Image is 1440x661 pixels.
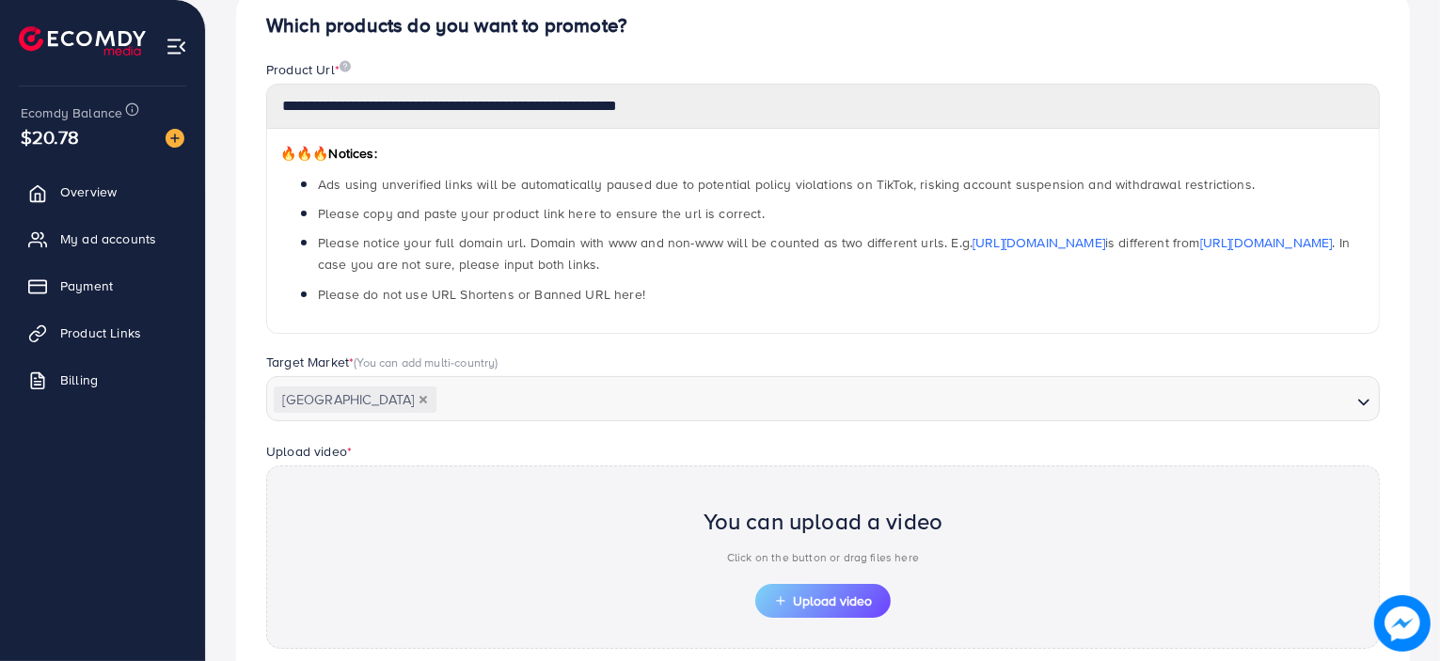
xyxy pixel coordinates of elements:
[318,204,765,223] span: Please copy and paste your product link here to ensure the url is correct.
[60,182,117,201] span: Overview
[266,376,1380,421] div: Search for option
[1374,595,1431,652] img: image
[14,314,191,352] a: Product Links
[266,14,1380,38] h4: Which products do you want to promote?
[280,144,377,163] span: Notices:
[419,395,428,404] button: Deselect Pakistan
[21,103,122,122] span: Ecomdy Balance
[1200,233,1333,252] a: [URL][DOMAIN_NAME]
[774,594,872,607] span: Upload video
[266,60,351,79] label: Product Url
[14,173,191,211] a: Overview
[166,129,184,148] img: image
[21,123,79,150] span: $20.78
[318,175,1255,194] span: Ads using unverified links will be automatically paused due to potential policy violations on Tik...
[354,354,498,370] span: (You can add multi-country)
[973,233,1105,252] a: [URL][DOMAIN_NAME]
[166,36,187,57] img: menu
[60,323,141,342] span: Product Links
[755,584,891,618] button: Upload video
[318,233,1350,274] span: Please notice your full domain url. Domain with www and non-www will be counted as two different ...
[438,386,1350,415] input: Search for option
[60,229,156,248] span: My ad accounts
[14,220,191,258] a: My ad accounts
[704,546,943,569] p: Click on the button or drag files here
[60,370,98,389] span: Billing
[704,508,943,535] h2: You can upload a video
[14,361,191,399] a: Billing
[266,353,498,371] label: Target Market
[14,267,191,305] a: Payment
[280,144,328,163] span: 🔥🔥🔥
[274,386,436,413] span: [GEOGRAPHIC_DATA]
[340,60,351,72] img: image
[19,26,146,55] img: logo
[318,285,645,304] span: Please do not use URL Shortens or Banned URL here!
[266,442,352,461] label: Upload video
[60,276,113,295] span: Payment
